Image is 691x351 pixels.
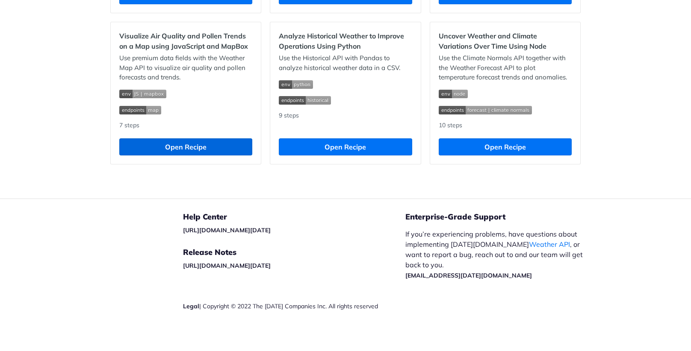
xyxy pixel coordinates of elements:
[279,53,412,73] p: Use the Historical API with Pandas to analyze historical weather data in a CSV.
[183,247,405,257] h5: Release Notes
[183,226,271,234] a: [URL][DOMAIN_NAME][DATE]
[439,53,572,82] p: Use the Climate Normals API together with the Weather Forecast API to plot temperature forecast t...
[279,80,313,89] img: env
[119,105,252,114] span: Expand image
[119,90,166,98] img: env
[119,138,252,155] button: Open Recipe
[439,138,572,155] button: Open Recipe
[119,106,161,114] img: endpoint
[279,138,412,155] button: Open Recipe
[439,106,532,114] img: endpoint
[119,53,252,82] p: Use premium data fields with the Weather Map API to visualize air quality and pollen forecasts an...
[405,229,592,280] p: If you’re experiencing problems, have questions about implementing [DATE][DOMAIN_NAME] , or want ...
[119,89,252,99] span: Expand image
[279,96,331,105] img: endpoint
[529,240,570,249] a: Weather API
[405,212,605,222] h5: Enterprise-Grade Support
[119,31,252,51] h2: Visualize Air Quality and Pollen Trends on a Map using JavaScript and MapBox
[439,105,572,114] span: Expand image
[183,262,271,269] a: [URL][DOMAIN_NAME][DATE]
[183,302,199,310] a: Legal
[279,31,412,51] h2: Analyze Historical Weather to Improve Operations Using Python
[183,212,405,222] h5: Help Center
[439,90,468,98] img: env
[439,31,572,51] h2: Uncover Weather and Climate Variations Over Time Using Node
[279,95,412,105] span: Expand image
[439,89,572,99] span: Expand image
[119,121,252,130] div: 7 steps
[439,121,572,130] div: 10 steps
[405,272,532,279] a: [EMAIL_ADDRESS][DATE][DOMAIN_NAME]
[279,111,412,130] div: 9 steps
[183,302,405,310] div: | Copyright © 2022 The [DATE] Companies Inc. All rights reserved
[279,79,412,89] span: Expand image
